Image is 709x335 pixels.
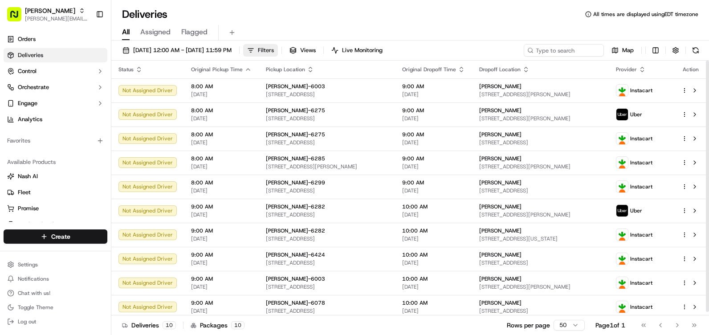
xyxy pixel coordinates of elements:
[191,115,252,122] span: [DATE]
[630,159,652,166] span: Instacart
[266,299,325,306] span: [PERSON_NAME]-6078
[191,211,252,218] span: [DATE]
[402,251,465,258] span: 10:00 AM
[479,203,522,210] span: [PERSON_NAME]
[300,46,316,54] span: Views
[4,134,107,148] div: Favorites
[607,44,638,57] button: Map
[630,231,652,238] span: Instacart
[630,279,652,286] span: Instacart
[140,27,171,37] span: Assigned
[191,321,244,330] div: Packages
[479,107,522,114] span: [PERSON_NAME]
[18,115,42,123] span: Analytics
[18,290,50,297] span: Chat with us!
[191,91,252,98] span: [DATE]
[402,163,465,170] span: [DATE]
[616,301,628,313] img: profile_instacart_ahold_partner.png
[122,27,130,37] span: All
[4,155,107,169] div: Available Products
[18,204,39,212] span: Promise
[18,261,38,268] span: Settings
[191,251,252,258] span: 9:00 AM
[402,227,465,234] span: 10:00 AM
[266,187,388,194] span: [STREET_ADDRESS]
[25,15,89,22] span: [PERSON_NAME][EMAIL_ADDRESS][PERSON_NAME][DOMAIN_NAME]
[133,46,232,54] span: [DATE] 12:00 AM - [DATE] 11:59 PM
[479,66,521,73] span: Dropoff Location
[595,321,625,330] div: Page 1 of 1
[479,211,601,218] span: [STREET_ADDRESS][PERSON_NAME]
[243,44,278,57] button: Filters
[266,131,325,138] span: [PERSON_NAME]-6275
[266,91,388,98] span: [STREET_ADDRESS]
[266,83,325,90] span: [PERSON_NAME]-6003
[402,91,465,98] span: [DATE]
[4,229,107,244] button: Create
[84,129,143,138] span: API Documentation
[630,87,652,94] span: Instacart
[118,66,134,73] span: Status
[4,112,107,127] a: Analytics
[616,277,628,289] img: profile_instacart_ahold_partner.png
[479,299,522,306] span: [PERSON_NAME]
[191,66,243,73] span: Original Pickup Time
[18,221,61,229] span: Product Catalog
[18,318,36,325] span: Log out
[266,251,325,258] span: [PERSON_NAME]-6424
[9,85,25,101] img: 1736555255976-a54dd68f-1ca7-489b-9aae-adbdc363a1c4
[18,275,49,282] span: Notifications
[191,155,252,162] span: 8:00 AM
[616,229,628,241] img: profile_instacart_ahold_partner.png
[402,131,465,138] span: 9:00 AM
[191,227,252,234] span: 9:00 AM
[630,183,652,190] span: Instacart
[191,307,252,315] span: [DATE]
[4,287,107,299] button: Chat with us!
[4,96,107,110] button: Engage
[4,273,107,285] button: Notifications
[9,36,162,50] p: Welcome 👋
[25,6,75,15] button: [PERSON_NAME]
[622,46,634,54] span: Map
[479,307,601,315] span: [STREET_ADDRESS]
[402,139,465,146] span: [DATE]
[616,133,628,144] img: profile_instacart_ahold_partner.png
[191,83,252,90] span: 8:00 AM
[191,275,252,282] span: 9:00 AM
[479,227,522,234] span: [PERSON_NAME]
[266,107,325,114] span: [PERSON_NAME]-6275
[18,129,68,138] span: Knowledge Base
[630,207,642,214] span: Uber
[479,115,601,122] span: [STREET_ADDRESS][PERSON_NAME]
[5,126,72,142] a: 📗Knowledge Base
[4,169,107,184] button: Nash AI
[4,258,107,271] button: Settings
[266,139,388,146] span: [STREET_ADDRESS]
[479,235,601,242] span: [STREET_ADDRESS][US_STATE]
[402,307,465,315] span: [DATE]
[4,80,107,94] button: Orchestrate
[266,227,325,234] span: [PERSON_NAME]-6282
[72,126,147,142] a: 💻API Documentation
[122,321,176,330] div: Deliveries
[266,259,388,266] span: [STREET_ADDRESS]
[4,185,107,200] button: Fleet
[266,179,325,186] span: [PERSON_NAME]-6299
[479,251,522,258] span: [PERSON_NAME]
[689,44,702,57] button: Refresh
[285,44,320,57] button: Views
[9,130,16,137] div: 📗
[231,321,244,329] div: 10
[18,51,43,59] span: Deliveries
[23,57,160,67] input: Got a question? Start typing here...
[630,255,652,262] span: Instacart
[266,211,388,218] span: [STREET_ADDRESS]
[479,83,522,90] span: [PERSON_NAME]
[266,307,388,315] span: [STREET_ADDRESS]
[479,283,601,290] span: [STREET_ADDRESS][PERSON_NAME]
[266,115,388,122] span: [STREET_ADDRESS]
[191,283,252,290] span: [DATE]
[616,66,637,73] span: Provider
[402,259,465,266] span: [DATE]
